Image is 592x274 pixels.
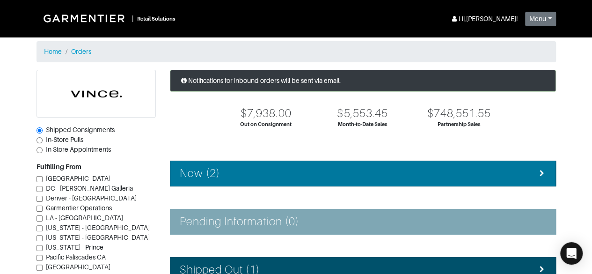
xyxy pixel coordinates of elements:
div: $5,553.45 [337,107,387,120]
div: Partnership Sales [438,120,480,128]
span: Pacific Paliscades CA [46,253,106,261]
span: Shipped Consignments [46,126,115,133]
div: $7,938.00 [241,107,291,120]
div: $748,551.55 [427,107,491,120]
a: Home [44,48,62,55]
div: Hi, [PERSON_NAME] ! [450,14,518,24]
input: [GEOGRAPHIC_DATA] [37,176,43,182]
small: Retail Solutions [137,16,175,22]
span: In Store Appointments [46,146,111,153]
label: Fulfilling From [37,162,81,172]
img: cyAkLTq7csKWtL9WARqkkVaF.png [37,70,155,117]
div: Month-to-Date Sales [338,120,387,128]
span: Garmentier Operations [46,204,112,212]
h4: Pending Information (0) [180,215,299,229]
span: [GEOGRAPHIC_DATA] [46,263,110,271]
span: [US_STATE] - [GEOGRAPHIC_DATA] [46,234,150,241]
input: [US_STATE] - [GEOGRAPHIC_DATA] [37,235,43,241]
input: In-Store Pulls [37,137,43,143]
a: |Retail Solutions [37,7,179,29]
span: In-Store Pulls [46,136,83,143]
span: [US_STATE] - Prince [46,244,103,251]
input: Denver - [GEOGRAPHIC_DATA] [37,196,43,202]
span: LA - [GEOGRAPHIC_DATA] [46,214,123,222]
h4: New (2) [180,167,220,180]
input: DC - [PERSON_NAME] Galleria [37,186,43,192]
div: Notifications for inbound orders will be sent via email. [170,70,556,92]
span: [GEOGRAPHIC_DATA] [46,175,110,182]
input: Shipped Consignments [37,127,43,133]
button: Menu [525,12,556,26]
input: Pacific Paliscades CA [37,255,43,261]
span: DC - [PERSON_NAME] Galleria [46,185,133,192]
input: Garmentier Operations [37,206,43,212]
div: Out on Consignment [240,120,292,128]
nav: breadcrumb [37,41,556,62]
div: Open Intercom Messenger [560,242,583,265]
input: In Store Appointments [37,147,43,153]
span: [US_STATE] - [GEOGRAPHIC_DATA] [46,224,150,231]
input: [US_STATE] - [GEOGRAPHIC_DATA] [37,225,43,231]
input: [US_STATE] - Prince [37,245,43,251]
span: Denver - [GEOGRAPHIC_DATA] [46,194,137,202]
input: [GEOGRAPHIC_DATA] [37,265,43,271]
div: | [132,14,133,23]
img: Garmentier [38,9,132,27]
a: Orders [71,48,91,55]
input: LA - [GEOGRAPHIC_DATA] [37,215,43,222]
